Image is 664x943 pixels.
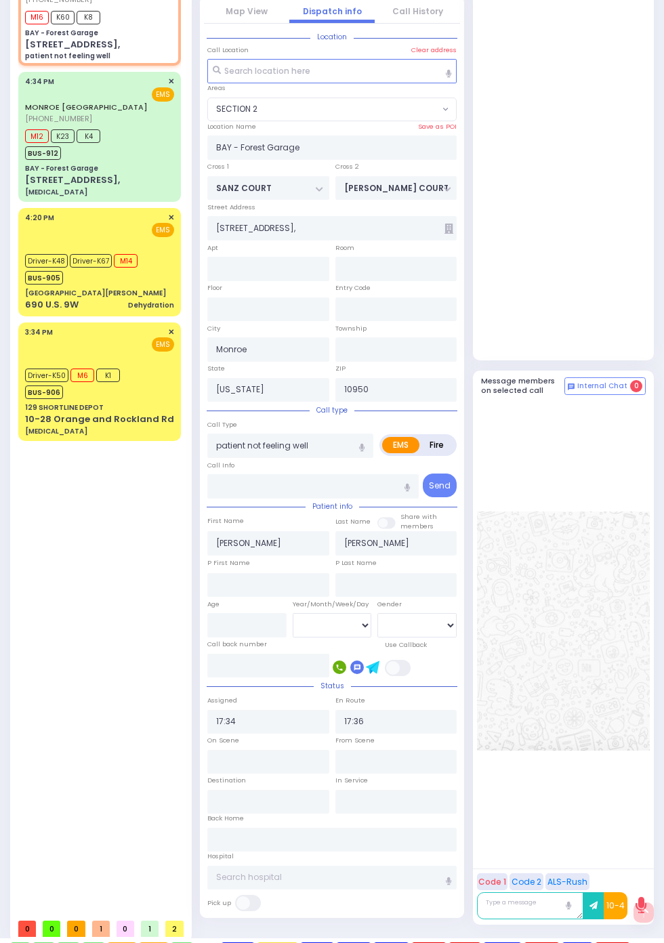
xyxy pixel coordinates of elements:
span: ✕ [168,212,174,224]
div: [GEOGRAPHIC_DATA][PERSON_NAME] [25,288,166,298]
label: On Scene [207,736,239,745]
span: BUS-906 [25,385,63,399]
label: First Name [207,516,244,526]
label: Call Type [207,420,237,429]
label: In Service [335,776,368,785]
a: Map View [226,5,268,17]
div: BAY - Forest Garage [25,28,98,38]
span: SECTION 2 [216,103,257,115]
a: Call History [392,5,443,17]
label: Apt [207,243,218,253]
span: Location [310,32,354,42]
span: EMS [152,223,174,237]
label: Call back number [207,640,267,649]
span: Driver-K67 [70,254,112,268]
label: EMS [382,437,419,453]
div: [MEDICAL_DATA] [25,187,87,197]
button: 10-4 [604,892,627,919]
span: BUS-912 [25,146,61,160]
label: City [207,324,220,333]
span: Other building occupants [444,224,453,234]
button: Send [423,474,457,497]
a: MONROE [GEOGRAPHIC_DATA] [25,102,148,112]
span: 0 [117,921,134,938]
span: M16 [25,11,49,24]
label: Use Callback [385,640,427,650]
span: Internal Chat [577,381,627,391]
button: ALS-Rush [545,873,589,890]
div: 690 U.S. 9W [25,298,79,312]
label: Entry Code [335,283,371,293]
label: Back Home [207,814,244,823]
span: K23 [51,129,75,143]
img: comment-alt.png [568,383,575,390]
label: Gender [377,600,402,609]
span: 1 [92,921,110,938]
span: 0 [18,921,36,938]
div: 129 SHORTLINE DEPOT [25,402,104,413]
span: K4 [77,129,100,143]
label: Pick up [207,898,231,908]
span: BUS-905 [25,271,63,285]
label: Age [207,600,220,609]
span: 4:20 PM [25,213,54,223]
label: Floor [207,283,222,293]
span: 0 [67,921,85,938]
span: Driver-K48 [25,254,68,268]
label: Clear address [411,45,457,55]
label: Call Location [207,45,249,55]
label: Last Name [335,517,371,526]
span: 0 [630,380,642,392]
label: ZIP [335,364,346,373]
label: Fire [419,437,455,453]
label: Cross 1 [207,162,229,171]
span: SECTION 2 [207,98,457,122]
span: M6 [70,369,94,382]
label: Township [335,324,367,333]
span: EMS [152,337,174,352]
div: [MEDICAL_DATA] [25,426,87,436]
small: Share with [400,512,437,521]
span: 3:34 PM [25,327,53,337]
label: Call Info [207,461,234,470]
div: [STREET_ADDRESS], [25,173,120,187]
span: K8 [77,11,100,24]
span: Patient info [306,501,359,511]
label: Cross 2 [335,162,359,171]
label: Assigned [207,696,237,705]
label: Areas [207,83,226,93]
label: Hospital [207,852,234,861]
span: K60 [51,11,75,24]
span: 1 [141,921,159,938]
div: Year/Month/Week/Day [293,600,372,609]
input: Search location here [207,59,457,83]
span: 0 [43,921,60,938]
label: Room [335,243,354,253]
span: 4:34 PM [25,77,54,87]
label: State [207,364,225,373]
span: Status [314,681,351,691]
div: BAY - Forest Garage [25,163,98,173]
span: ✕ [168,327,174,338]
span: [PHONE_NUMBER] [25,113,92,124]
span: M12 [25,129,49,143]
span: 2 [165,921,183,938]
div: patient not feeling well [25,51,110,61]
label: Street Address [207,203,255,212]
span: members [400,522,434,530]
button: Code 1 [477,873,507,890]
span: K1 [96,369,120,382]
input: Search hospital [207,866,457,890]
span: Driver-K50 [25,369,68,382]
span: EMS [152,87,174,102]
label: Location Name [207,122,256,131]
label: Save as POI [418,122,457,131]
label: En Route [335,696,365,705]
div: [STREET_ADDRESS], [25,38,120,51]
button: Code 2 [510,873,543,890]
span: Call type [310,405,354,415]
span: M14 [114,254,138,268]
label: P First Name [207,558,250,568]
div: Dehydration [128,300,174,310]
div: 10-28 Orange and Rockland Rd [25,413,174,426]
